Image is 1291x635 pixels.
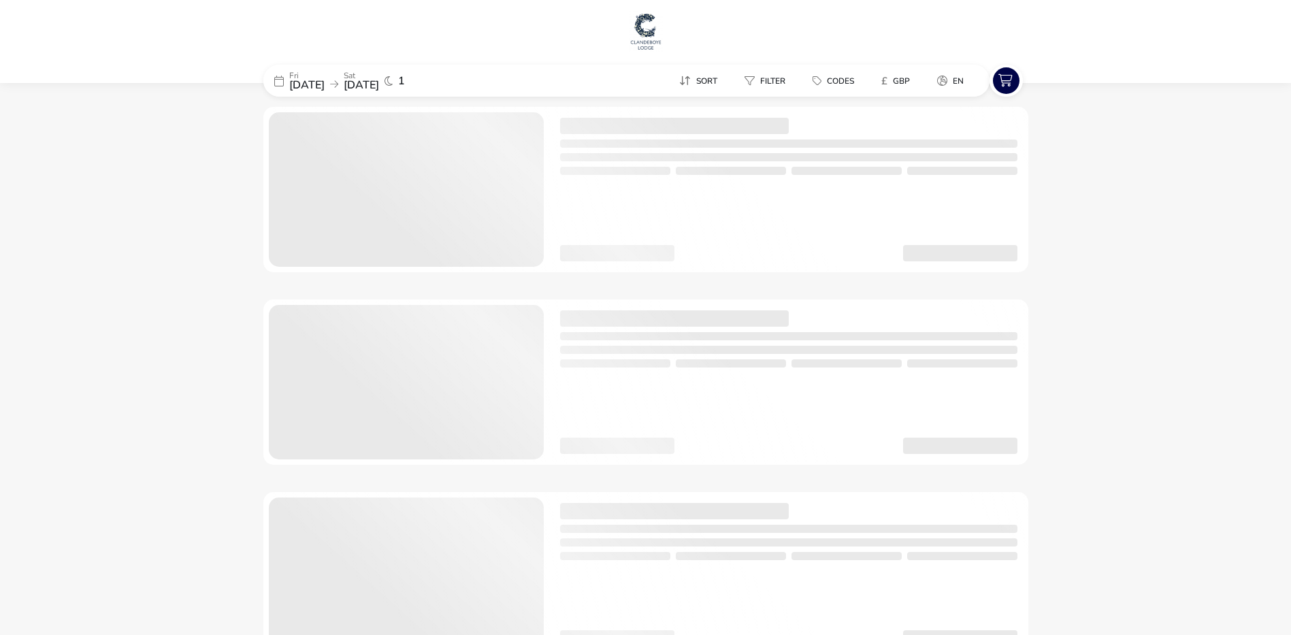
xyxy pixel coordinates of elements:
[870,71,926,91] naf-pibe-menu-bar-item: £GBP
[734,71,796,91] button: Filter
[893,76,910,86] span: GBP
[953,76,964,86] span: en
[881,74,887,88] i: £
[289,71,325,80] p: Fri
[668,71,728,91] button: Sort
[760,76,785,86] span: Filter
[827,76,854,86] span: Codes
[629,11,663,52] img: Main Website
[289,78,325,93] span: [DATE]
[263,65,468,97] div: Fri[DATE]Sat[DATE]1
[734,71,802,91] naf-pibe-menu-bar-item: Filter
[344,71,379,80] p: Sat
[668,71,734,91] naf-pibe-menu-bar-item: Sort
[344,78,379,93] span: [DATE]
[802,71,870,91] naf-pibe-menu-bar-item: Codes
[398,76,405,86] span: 1
[802,71,865,91] button: Codes
[870,71,921,91] button: £GBP
[926,71,975,91] button: en
[926,71,980,91] naf-pibe-menu-bar-item: en
[696,76,717,86] span: Sort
